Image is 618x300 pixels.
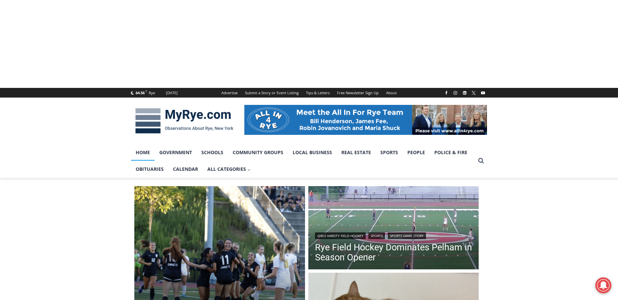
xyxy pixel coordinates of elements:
a: X [470,89,478,97]
span: All Categories [207,165,251,173]
a: Home [131,144,155,161]
a: Girls Varsity Field Hockey [315,232,366,239]
a: Obituaries [131,161,168,177]
nav: Secondary Navigation [218,88,400,98]
div: | | [315,231,472,239]
img: MyRye.com [131,104,238,138]
div: [DATE] [166,90,178,96]
nav: Primary Navigation [131,144,475,178]
a: Sports [376,144,403,161]
span: 64.56 [136,90,145,95]
a: Read More Rye Field Hockey Dominates Pelham in Season Opener [308,186,479,271]
a: Real Estate [337,144,376,161]
a: Facebook [442,89,450,97]
a: Sports Game Story [388,232,426,239]
a: Linkedin [461,89,469,97]
a: Submit a Story or Event Listing [241,88,302,98]
button: View Search Form [475,155,487,167]
a: Sports [368,232,385,239]
a: Calendar [168,161,203,177]
a: Free Newsletter Sign Up [333,88,382,98]
a: Government [155,144,197,161]
span: F [146,89,147,93]
a: Local Business [288,144,337,161]
a: People [403,144,430,161]
a: Police & Fire [430,144,472,161]
a: About [382,88,400,98]
a: Community Groups [228,144,288,161]
img: (PHOTO: The Rye Girls Field Hockey Team defeated Pelham 3-0 on Tuesday to move to 3-0 in 2024.) [308,186,479,271]
img: All in for Rye [244,105,487,135]
a: Schools [197,144,228,161]
a: Advertise [218,88,241,98]
a: Rye Field Hockey Dominates Pelham in Season Opener [315,242,472,262]
a: YouTube [479,89,487,97]
a: All Categories [203,161,255,177]
a: Instagram [451,89,459,97]
a: Tips & Letters [302,88,333,98]
div: Rye [149,90,155,96]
